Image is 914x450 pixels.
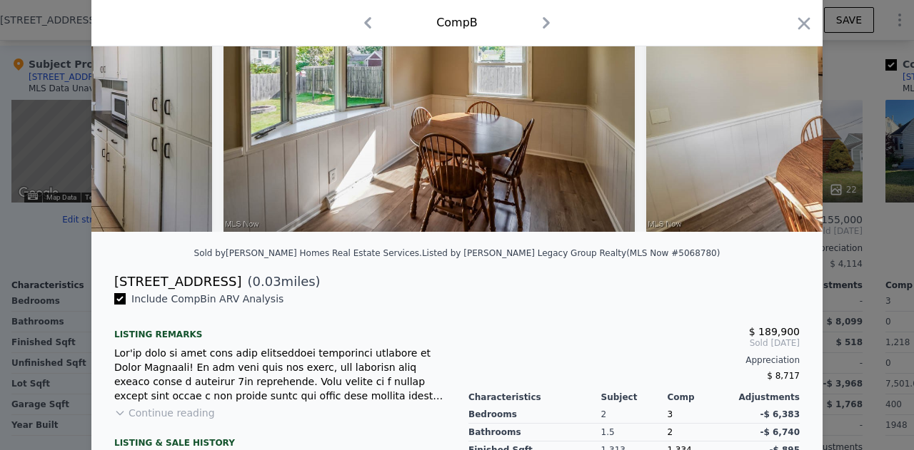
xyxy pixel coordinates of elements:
span: $ 8,717 [767,371,800,381]
div: 2 [667,424,733,441]
div: Lor'ip dolo si amet cons adip elitseddoei temporinci utlabore et Dolor Magnaali! En adm veni quis... [114,346,446,403]
div: Appreciation [468,354,800,366]
div: Listing remarks [114,317,446,340]
div: [STREET_ADDRESS] [114,272,241,292]
span: 0.03 [253,274,281,289]
div: Comp [667,392,733,403]
span: 3 [667,409,673,419]
span: $ 189,900 [749,326,800,337]
div: Bathrooms [468,424,601,441]
span: -$ 6,740 [760,427,800,437]
div: Sold by [PERSON_NAME] Homes Real Estate Services . [194,248,422,258]
span: ( miles) [241,272,320,292]
div: Subject [601,392,668,403]
span: -$ 6,383 [760,409,800,419]
button: Continue reading [114,406,215,420]
div: Characteristics [468,392,601,403]
span: Include Comp B in ARV Analysis [126,293,289,305]
div: Comp B [436,14,478,31]
div: Adjustments [733,392,800,403]
div: 2 [601,406,668,424]
div: Bedrooms [468,406,601,424]
div: Listed by [PERSON_NAME] Legacy Group Realty (MLS Now #5068780) [422,248,720,258]
div: 1.5 [601,424,668,441]
span: Sold [DATE] [468,337,800,349]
